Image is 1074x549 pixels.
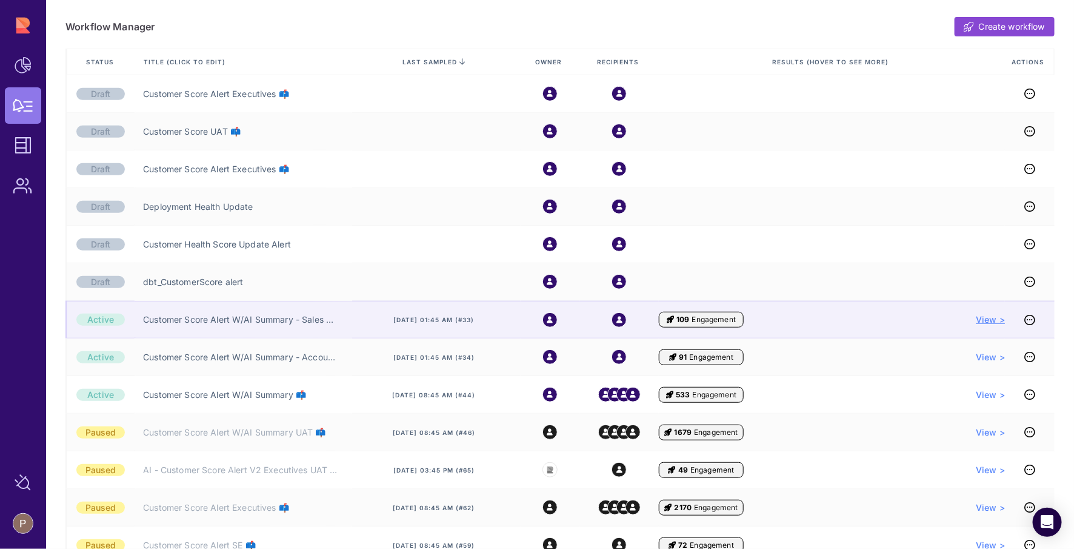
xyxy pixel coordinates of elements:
span: [DATE] 03:45 pm (#65) [393,466,475,474]
img: account-photo [13,514,33,533]
span: [DATE] 08:45 am (#46) [393,428,475,437]
div: Paused [76,426,125,439]
a: dbt_CustomerScore alert [143,276,243,288]
a: Customer Score Alert Executives 📫 [143,163,289,175]
span: 109 [676,315,689,325]
a: Customer Health Score Update Alert [143,238,291,251]
div: Draft [76,276,125,288]
span: last sampled [402,58,457,66]
span: [DATE] 08:45 am (#62) [393,504,475,512]
a: Customer Score Alert W/AI Summary - Sales Engineer 📫 [143,314,338,326]
div: Draft [76,238,125,251]
span: Engagement [694,428,738,437]
span: Recipients [597,58,642,66]
a: View > [976,389,1006,401]
div: Draft [76,88,125,100]
img: Rupert [547,466,554,474]
span: [DATE] 08:45 am (#44) [392,391,475,399]
span: Title (click to edit) [144,58,228,66]
a: Customer Score UAT 📫 [143,126,241,138]
div: Open Intercom Messenger [1033,508,1062,537]
i: Engagement [669,465,676,475]
div: Paused [76,464,125,476]
span: Results (Hover to see more) [772,58,891,66]
a: Customer Score Alert W/AI Summary 📫 [143,389,306,401]
div: Paused [76,502,125,514]
a: Customer Score Alert W/AI Summary - Account Executives 📫 [143,351,338,363]
span: Engagement [690,352,733,362]
span: Status [86,58,116,66]
div: Draft [76,126,125,138]
a: View > [976,502,1006,514]
div: Active [76,314,125,326]
div: Active [76,351,125,363]
i: Engagement [665,503,672,513]
span: [DATE] 01:45 am (#34) [393,353,475,362]
a: Customer Score Alert W/AI Summary UAT 📫 [143,426,325,439]
a: Deployment Health Update [143,201,253,213]
a: Customer Score Alert Executives 📫 [143,88,289,100]
div: Draft [76,201,125,213]
span: Engagement [693,390,736,400]
span: Engagement [692,315,736,325]
span: 2170 [675,503,692,513]
a: View > [976,314,1006,326]
a: View > [976,351,1006,363]
a: AI - Customer Score Alert V2 Executives UAT 📫 [143,464,338,476]
a: View > [976,426,1006,439]
span: 1679 [675,428,692,437]
div: Draft [76,163,125,175]
a: Customer Score Alert Executives 📫 [143,502,289,514]
span: Create workflow [979,21,1045,33]
i: Engagement [667,315,674,325]
span: [DATE] 01:45 am (#33) [393,315,474,324]
span: 49 [678,465,688,475]
span: Owner [536,58,565,66]
span: Engagement [694,503,738,513]
span: Engagement [690,465,734,475]
a: View > [976,464,1006,476]
i: Engagement [666,390,673,400]
span: Actions [1012,58,1047,66]
i: Engagement [669,352,676,362]
span: 91 [679,352,687,362]
span: 533 [676,390,690,400]
i: Engagement [665,428,672,437]
h1: Workflow Manager [65,21,155,33]
div: Active [76,389,125,401]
